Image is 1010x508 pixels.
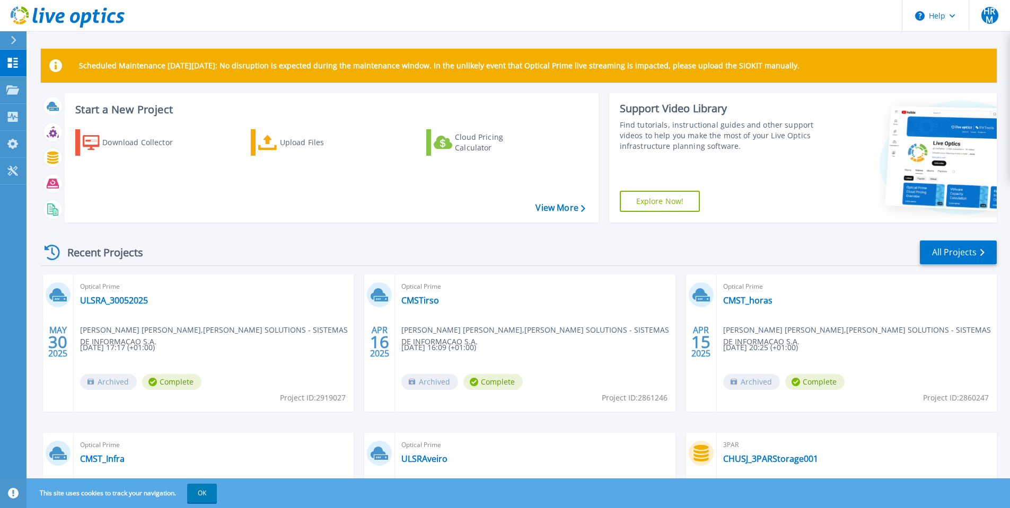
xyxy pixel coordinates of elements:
[80,374,137,390] span: Archived
[620,191,700,212] a: Explore Now!
[142,374,201,390] span: Complete
[785,374,845,390] span: Complete
[923,392,989,404] span: Project ID: 2860247
[401,439,669,451] span: Optical Prime
[29,484,217,503] span: This site uses cookies to track your navigation.
[80,342,155,353] span: [DATE] 17:17 (+01:00)
[401,453,447,464] a: ULSRAveiro
[723,439,990,451] span: 3PAR
[80,453,125,464] a: CMST_Infra
[80,281,347,292] span: Optical Prime
[401,295,439,306] a: CMSTirso
[455,132,540,153] div: Cloud Pricing Calculator
[280,132,365,153] div: Upload Files
[79,61,800,70] p: Scheduled Maintenance [DATE][DATE]: No disruption is expected during the maintenance window. In t...
[370,323,390,361] div: APR 2025
[80,295,148,306] a: ULSRA_30052025
[401,281,669,292] span: Optical Prime
[75,104,585,115] h3: Start a New Project
[691,323,711,361] div: APR 2025
[280,392,346,404] span: Project ID: 2919027
[723,324,997,347] span: [PERSON_NAME] [PERSON_NAME] , [PERSON_NAME] SOLUTIONS - SISTEMAS DE INFORMACAO S.A.
[80,324,354,347] span: [PERSON_NAME] [PERSON_NAME] , [PERSON_NAME] SOLUTIONS - SISTEMAS DE INFORMACAO S.A.
[41,239,157,265] div: Recent Projects
[401,374,458,390] span: Archived
[102,132,187,153] div: Download Collector
[75,129,194,156] a: Download Collector
[620,102,818,115] div: Support Video Library
[401,324,675,347] span: [PERSON_NAME] [PERSON_NAME] , [PERSON_NAME] SOLUTIONS - SISTEMAS DE INFORMACAO S.A.
[48,337,67,346] span: 30
[691,337,710,346] span: 15
[723,453,818,464] a: CHUSJ_3PARStorage001
[723,281,990,292] span: Optical Prime
[535,203,585,213] a: View More
[723,295,772,306] a: CMST_horas
[401,342,476,353] span: [DATE] 16:09 (+01:00)
[187,484,217,503] button: OK
[981,7,998,24] span: HRM
[620,120,818,151] div: Find tutorials, instructional guides and other support videos to help you make the most of your L...
[251,129,369,156] a: Upload Files
[602,392,668,404] span: Project ID: 2861246
[723,374,780,390] span: Archived
[48,323,68,361] div: MAY 2025
[80,439,347,451] span: Optical Prime
[920,240,997,264] a: All Projects
[463,374,523,390] span: Complete
[426,129,544,156] a: Cloud Pricing Calculator
[370,337,389,346] span: 16
[723,342,798,353] span: [DATE] 20:25 (+01:00)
